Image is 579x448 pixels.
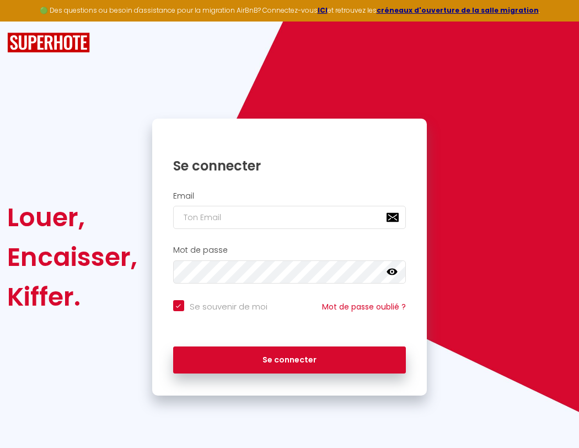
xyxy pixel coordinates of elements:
[7,33,90,53] img: SuperHote logo
[173,206,406,229] input: Ton Email
[173,346,406,374] button: Se connecter
[322,301,406,312] a: Mot de passe oublié ?
[7,277,137,317] div: Kiffer.
[173,191,406,201] h2: Email
[7,198,137,237] div: Louer,
[173,157,406,174] h1: Se connecter
[318,6,328,15] a: ICI
[377,6,539,15] a: créneaux d'ouverture de la salle migration
[173,246,406,255] h2: Mot de passe
[7,237,137,277] div: Encaisser,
